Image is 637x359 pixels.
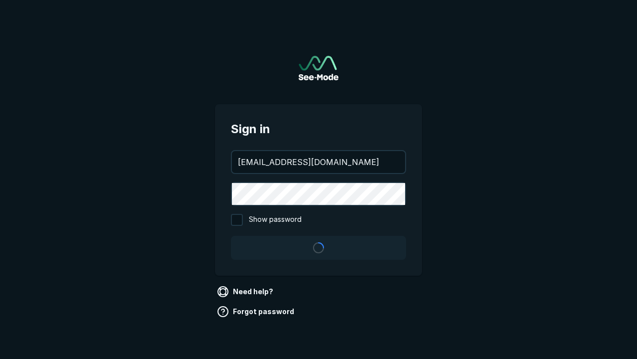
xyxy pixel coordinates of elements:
a: Forgot password [215,304,298,320]
span: Sign in [231,120,406,138]
img: See-Mode Logo [299,56,338,80]
span: Show password [249,214,302,226]
input: your@email.com [232,151,405,173]
a: Go to sign in [299,56,338,80]
a: Need help? [215,284,277,300]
